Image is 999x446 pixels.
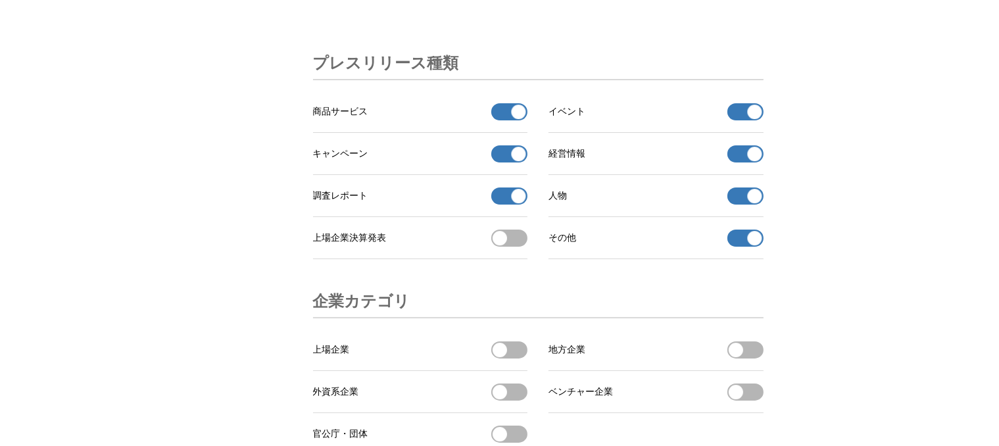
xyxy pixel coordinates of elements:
[548,190,567,202] span: 人物
[548,386,613,398] span: ベンチャー企業
[313,232,387,244] span: 上場企業決算発表
[313,47,459,79] h3: プレスリリース種類
[313,148,368,160] span: キャンペーン
[548,148,585,160] span: 経営情報
[313,285,410,317] h3: 企業カテゴリ
[313,428,368,440] span: 官公庁・団体
[313,344,350,356] span: 上場企業
[313,106,368,118] span: 商品サービス
[313,190,368,202] span: 調査レポート
[313,386,359,398] span: 外資系企業
[548,232,576,244] span: その他
[548,106,585,118] span: イベント
[548,344,585,356] span: 地方企業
